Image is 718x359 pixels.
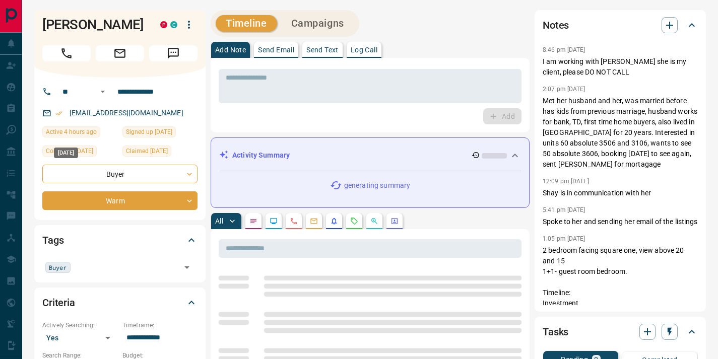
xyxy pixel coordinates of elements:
div: Buyer [42,165,198,183]
h2: Tasks [543,324,568,340]
button: Timeline [216,15,277,32]
div: Warm [42,191,198,210]
p: 5:41 pm [DATE] [543,206,585,213]
div: Yes [42,330,117,346]
span: Signed up [DATE] [126,127,172,137]
div: Mon Jun 09 2025 [122,146,198,160]
p: Actively Searching: [42,321,117,330]
svg: Opportunities [370,217,378,225]
button: Campaigns [281,15,354,32]
h2: Criteria [42,295,75,311]
p: 8:46 pm [DATE] [543,46,585,53]
button: Open [97,86,109,98]
svg: Email Verified [55,110,62,117]
p: All [215,218,223,225]
svg: Listing Alerts [330,217,338,225]
h2: Tags [42,232,63,248]
div: property.ca [160,21,167,28]
span: Claimed [DATE] [126,146,168,156]
div: Tags [42,228,198,252]
span: Message [149,45,198,61]
button: Open [180,260,194,274]
div: Tue Sep 19 2023 [122,126,198,140]
a: [EMAIL_ADDRESS][DOMAIN_NAME] [70,109,183,117]
p: 2:07 pm [DATE] [543,86,585,93]
span: Active 4 hours ago [46,127,97,137]
p: generating summary [344,180,410,191]
p: Spoke to her and sending her email of the listings [543,217,698,227]
p: I am working with [PERSON_NAME] she is my client, please DO NOT CALL [543,56,698,78]
svg: Emails [310,217,318,225]
svg: Notes [249,217,257,225]
h2: Notes [543,17,569,33]
svg: Calls [290,217,298,225]
p: Activity Summary [232,150,290,161]
svg: Lead Browsing Activity [270,217,278,225]
div: Notes [543,13,698,37]
div: Activity Summary [219,146,521,165]
div: [DATE] [54,148,78,158]
div: Criteria [42,291,198,315]
p: Log Call [351,46,377,53]
div: Mon Jun 09 2025 [42,146,117,160]
p: Send Text [306,46,339,53]
p: 12:09 pm [DATE] [543,178,589,185]
div: condos.ca [170,21,177,28]
p: Met her husband and her, was married before has kids from previous marriage, husband works for ba... [543,96,698,170]
div: Tasks [543,320,698,344]
p: 2 bedroom facing square one, view above 20 and 15 1+1- guest room bedroom. Timeline: Investment S... [543,245,698,351]
div: Mon Sep 15 2025 [42,126,117,140]
span: Buyer [49,262,67,272]
span: Call [42,45,91,61]
svg: Requests [350,217,358,225]
svg: Agent Actions [390,217,399,225]
span: Email [96,45,144,61]
p: Add Note [215,46,246,53]
p: Shay is in communication with her [543,188,698,198]
p: Timeframe: [122,321,198,330]
p: Send Email [258,46,294,53]
p: 1:05 pm [DATE] [543,235,585,242]
span: Contacted [DATE] [46,146,93,156]
h1: [PERSON_NAME] [42,17,145,33]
